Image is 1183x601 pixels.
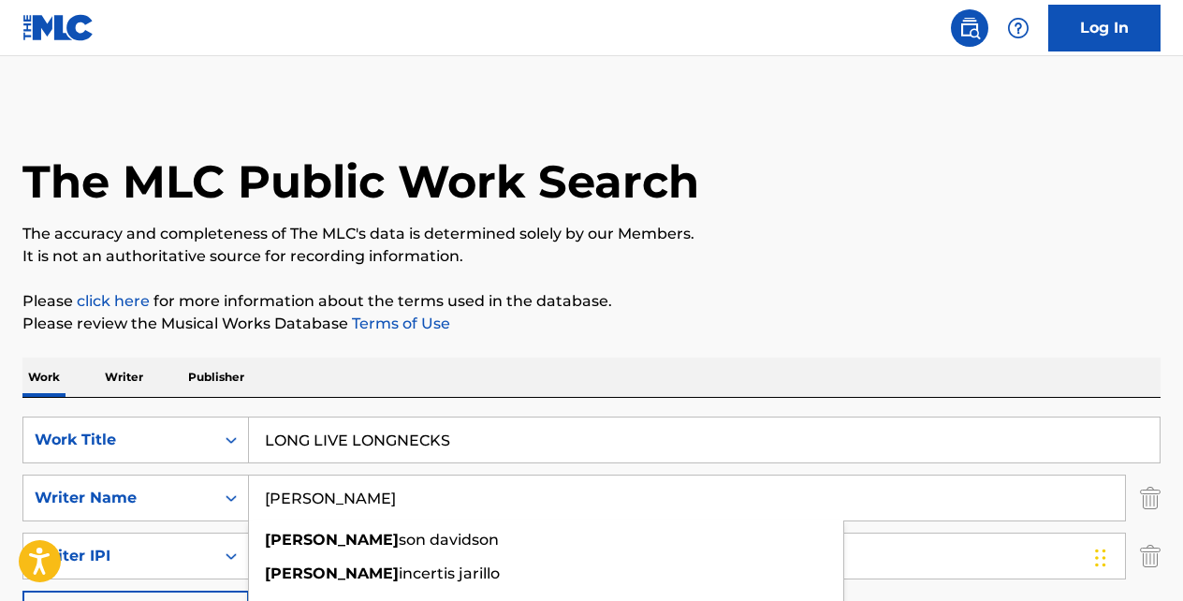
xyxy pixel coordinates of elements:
h1: The MLC Public Work Search [22,154,699,210]
p: Writer [99,358,149,397]
a: Log In [1048,5,1161,51]
strong: [PERSON_NAME] [265,531,399,549]
img: MLC Logo [22,14,95,41]
div: Writer Name [35,487,203,509]
iframe: Chat Widget [1089,511,1183,601]
div: Drag [1095,530,1106,586]
img: search [958,17,981,39]
div: Work Title [35,429,203,451]
p: Work [22,358,66,397]
p: Publisher [183,358,250,397]
p: Please review the Musical Works Database [22,313,1161,335]
span: son davidson [399,531,499,549]
div: Help [1000,9,1037,47]
a: click here [77,292,150,310]
div: Writer IPI [35,545,203,567]
a: Public Search [951,9,988,47]
p: Please for more information about the terms used in the database. [22,290,1161,313]
a: Terms of Use [348,315,450,332]
strong: [PERSON_NAME] [265,564,399,582]
img: help [1007,17,1030,39]
p: The accuracy and completeness of The MLC's data is determined solely by our Members. [22,223,1161,245]
p: It is not an authoritative source for recording information. [22,245,1161,268]
span: incertis jarillo [399,564,500,582]
img: Delete Criterion [1140,475,1161,521]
